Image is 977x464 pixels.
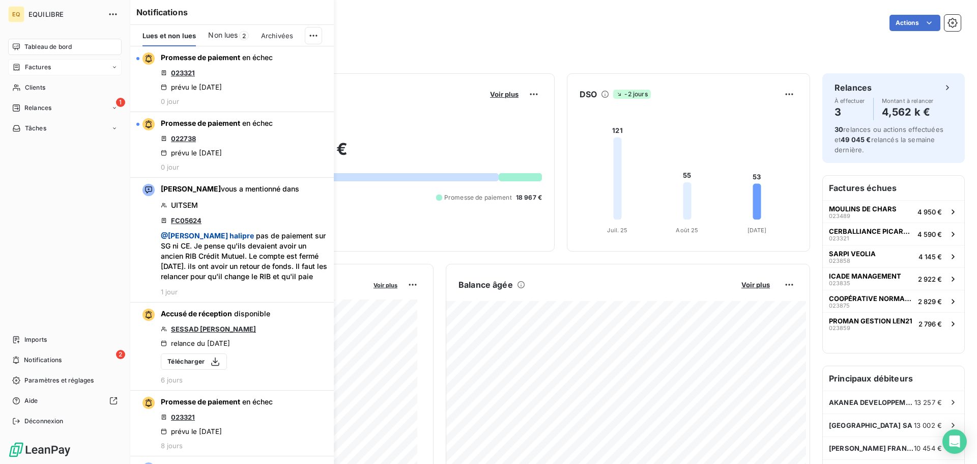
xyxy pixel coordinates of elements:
span: Déconnexion [24,417,64,426]
span: 023875 [829,303,850,309]
span: 2 [116,350,125,359]
tspan: Août 25 [676,227,698,234]
button: Voir plus [487,90,522,99]
span: 18 967 € [516,193,542,202]
a: 022738 [171,134,196,143]
tspan: Juil. 25 [607,227,627,234]
img: Logo LeanPay [8,442,71,458]
span: PROMAN GESTION LEN21 [829,317,912,325]
span: À effectuer [835,98,865,104]
span: pas de paiement sur SG ni CE. Je pense qu'ils devaient avoir un ancien RIB Crédit Mutuel. Le comp... [161,231,328,282]
button: Promesse de paiement en échec022738prévu le [DATE]0 jour [130,112,334,178]
span: Lues et non lues [142,32,196,40]
button: MOULINS DE CHARS0234894 950 € [823,200,964,223]
span: Paramètres et réglages [24,376,94,385]
span: disponible [234,309,270,318]
span: vous a mentionné dans [161,184,299,194]
span: CERBALLIANCE PICARDIE [829,227,913,235]
span: 1 jour [161,288,178,296]
button: Accusé de réception disponibleSESSAD [PERSON_NAME]relance du [DATE]Télécharger6 jours [130,303,334,391]
span: Voir plus [373,282,397,289]
span: en échec [242,397,273,406]
button: Promesse de paiement en échec023321prévu le [DATE]8 jours [130,391,334,456]
span: 2 [239,31,249,40]
h6: Notifications [136,6,328,18]
div: EQ [8,6,24,22]
span: Promesse de paiement [161,119,240,127]
span: UITSEM [171,200,198,210]
span: @ [PERSON_NAME] halipre [161,231,254,240]
span: Accusé de réception [161,309,232,318]
div: Open Intercom Messenger [942,429,967,454]
a: 023321 [171,413,195,421]
span: Promesse de paiement [444,193,512,202]
h4: 3 [835,104,865,120]
span: 13 257 € [914,398,942,406]
span: 4 145 € [918,253,942,261]
button: SARPI VEOLIA0238584 145 € [823,245,964,267]
span: 4 590 € [917,230,942,238]
a: SESSAD [PERSON_NAME] [171,325,256,333]
span: Non lues [208,30,238,40]
h4: 4,562 k € [882,104,934,120]
span: 023835 [829,280,850,286]
span: 13 002 € [914,421,942,429]
span: 2 796 € [918,320,942,328]
button: ICADE MANAGEMENT0238352 922 € [823,267,964,290]
div: relance du [DATE] [161,339,230,347]
span: Montant à relancer [882,98,934,104]
span: Voir plus [741,281,770,289]
button: Télécharger [161,353,227,370]
div: prévu le [DATE] [161,83,222,91]
button: Voir plus [370,280,400,289]
span: Notifications [24,356,62,365]
button: COOPÉRATIVE NORMANDE FUNÉRAIRE0238752 829 € [823,290,964,312]
span: MOULINS DE CHARS [829,205,897,213]
span: Tâches [25,124,46,133]
h6: DSO [580,88,597,100]
button: [PERSON_NAME]vous a mentionné dansUITSEMFC05624 @[PERSON_NAME] halipre pas de paiement sur SG ni ... [130,178,334,303]
span: 0 jour [161,97,179,105]
span: [PERSON_NAME] FRANCE SAFETY ASSESSMENT [829,444,914,452]
span: 10 454 € [914,444,942,452]
button: Voir plus [738,280,773,289]
span: Clients [25,83,45,92]
button: Promesse de paiement en échec023321prévu le [DATE]0 jour [130,46,334,112]
a: Aide [8,393,122,409]
button: CERBALLIANCE PICARDIE0233214 590 € [823,223,964,245]
span: ICADE MANAGEMENT [829,272,901,280]
span: Imports [24,335,47,344]
span: 0 jour [161,163,179,171]
span: 4 950 € [917,208,942,216]
a: 023321 [171,69,195,77]
button: Actions [889,15,940,31]
h6: Relances [835,81,872,94]
span: 023321 [829,235,849,241]
span: 6 jours [161,376,183,384]
span: 8 jours [161,442,183,450]
div: prévu le [DATE] [161,427,222,435]
span: relances ou actions effectuées et relancés la semaine dernière. [835,125,943,154]
span: 023858 [829,258,850,264]
span: en échec [242,119,273,127]
span: Promesse de paiement [161,397,240,406]
span: Factures [25,63,51,72]
span: 2 829 € [918,297,942,306]
span: -2 jours [613,90,650,99]
span: Tableau de bord [24,42,72,51]
span: EQUILIBRE [28,10,102,18]
span: 49 045 € [841,135,871,144]
span: 023489 [829,213,850,219]
span: Relances [24,103,51,113]
span: 023859 [829,325,850,331]
span: Voir plus [490,90,519,98]
h6: Factures échues [823,176,964,200]
span: Promesse de paiement [161,53,240,62]
span: Aide [24,396,38,405]
span: en échec [242,53,273,62]
span: COOPÉRATIVE NORMANDE FUNÉRAIRE [829,294,914,303]
h6: Principaux débiteurs [823,366,964,391]
span: 30 [835,125,843,133]
span: SARPI VEOLIA [829,250,876,258]
span: Archivées [261,32,293,40]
